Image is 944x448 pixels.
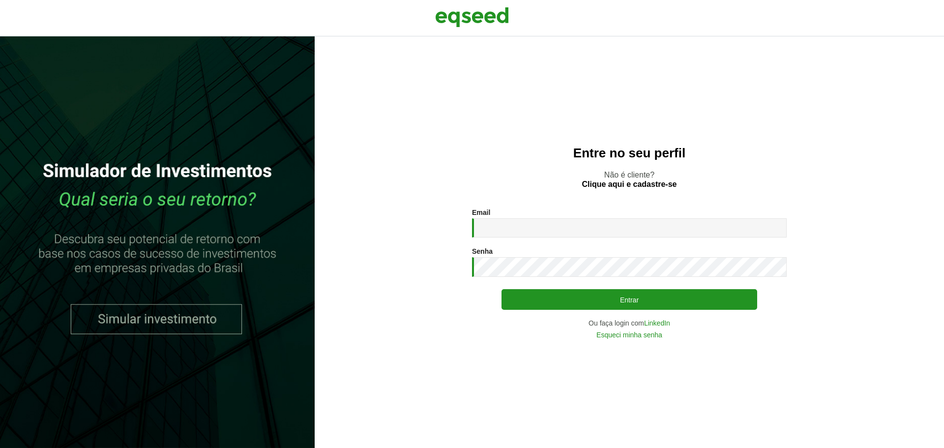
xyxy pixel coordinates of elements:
[472,248,493,255] label: Senha
[582,180,677,188] a: Clique aqui e cadastre-se
[435,5,509,30] img: EqSeed Logo
[596,331,662,338] a: Esqueci minha senha
[334,146,924,160] h2: Entre no seu perfil
[501,289,757,310] button: Entrar
[472,320,787,327] div: Ou faça login com
[472,209,490,216] label: Email
[334,170,924,189] p: Não é cliente?
[644,320,670,327] a: LinkedIn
